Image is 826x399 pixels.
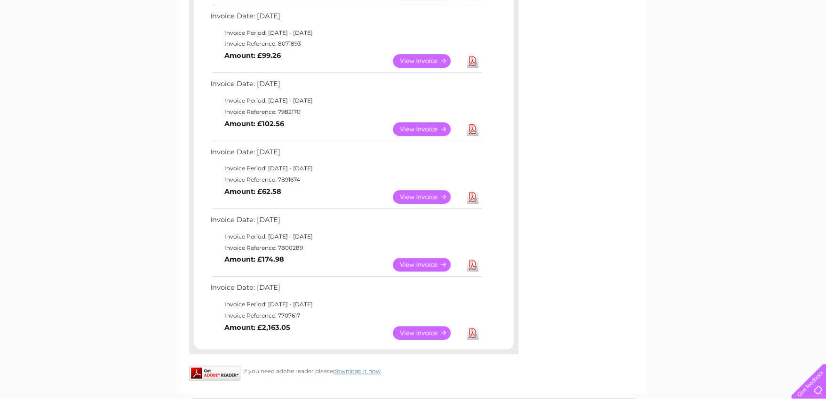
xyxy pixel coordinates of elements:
[224,51,281,60] b: Amount: £99.26
[208,10,483,27] td: Invoice Date: [DATE]
[467,54,478,68] a: Download
[208,146,483,163] td: Invoice Date: [DATE]
[393,122,462,136] a: View
[208,214,483,231] td: Invoice Date: [DATE]
[660,40,678,47] a: Water
[224,120,284,128] b: Amount: £102.56
[224,323,290,332] b: Amount: £2,163.05
[795,40,817,47] a: Log out
[29,24,77,53] img: logo.png
[208,27,483,39] td: Invoice Period: [DATE] - [DATE]
[208,106,483,118] td: Invoice Reference: 7982170
[208,95,483,106] td: Invoice Period: [DATE] - [DATE]
[208,231,483,242] td: Invoice Period: [DATE] - [DATE]
[191,5,636,46] div: Clear Business is a trading name of Verastar Limited (registered in [GEOGRAPHIC_DATA] No. 3667643...
[208,242,483,254] td: Invoice Reference: 7800289
[224,187,281,196] b: Amount: £62.58
[208,299,483,310] td: Invoice Period: [DATE] - [DATE]
[467,122,478,136] a: Download
[467,326,478,340] a: Download
[224,255,284,263] b: Amount: £174.98
[649,5,714,16] a: 0333 014 3131
[393,190,462,204] a: View
[208,78,483,95] td: Invoice Date: [DATE]
[763,40,786,47] a: Contact
[744,40,758,47] a: Blog
[710,40,739,47] a: Telecoms
[393,258,462,271] a: View
[393,326,462,340] a: View
[684,40,705,47] a: Energy
[208,38,483,49] td: Invoice Reference: 8071893
[208,310,483,321] td: Invoice Reference: 7707617
[393,54,462,68] a: View
[333,367,381,375] a: download it now
[208,281,483,299] td: Invoice Date: [DATE]
[467,258,478,271] a: Download
[189,366,518,375] div: If you need adobe reader please .
[467,190,478,204] a: Download
[208,174,483,185] td: Invoice Reference: 7891674
[208,163,483,174] td: Invoice Period: [DATE] - [DATE]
